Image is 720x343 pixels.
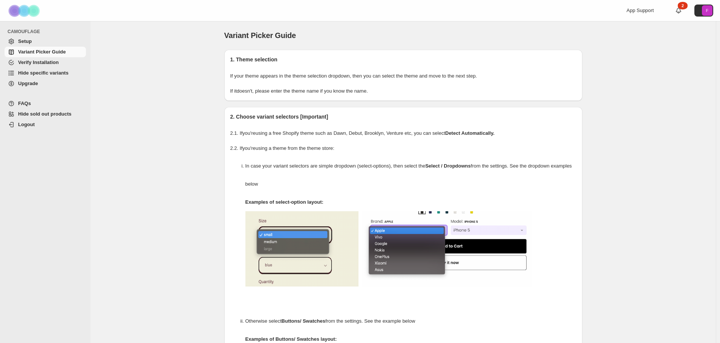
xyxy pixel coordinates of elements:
span: Variant Picker Guide [224,31,296,40]
span: FAQs [18,101,31,106]
p: If your theme appears in the theme selection dropdown, then you can select the theme and move to ... [230,72,576,80]
text: F [706,8,709,13]
span: Hide sold out products [18,111,72,117]
p: In case your variant selectors are simple dropdown (select-options), then select the from the set... [245,157,576,193]
a: Setup [5,36,86,47]
button: Avatar with initials F [694,5,713,17]
strong: Buttons/ Swatches [282,318,325,324]
a: Logout [5,119,86,130]
span: Avatar with initials F [702,5,712,16]
p: 2.2. If you're using a theme from the theme store: [230,145,576,152]
strong: Select / Dropdowns [425,163,471,169]
a: Verify Installation [5,57,86,68]
span: Setup [18,38,32,44]
h2: 2. Choose variant selectors [Important] [230,113,576,120]
span: CAMOUFLAGE [8,29,87,35]
a: Hide sold out products [5,109,86,119]
h2: 1. Theme selection [230,56,576,63]
p: Otherwise select from the settings. See the example below [245,312,576,330]
a: Variant Picker Guide [5,47,86,57]
span: Hide specific variants [18,70,69,76]
a: Upgrade [5,78,86,89]
a: 2 [675,7,682,14]
img: camouflage-select-options [245,211,358,287]
img: camouflage-select-options-2 [362,211,532,287]
div: 2 [678,2,688,9]
p: 2.1. If you're using a free Shopify theme such as Dawn, Debut, Brooklyn, Venture etc, you can select [230,130,576,137]
strong: Examples of Buttons/ Swatches layout: [245,336,337,342]
span: Verify Installation [18,59,59,65]
span: App Support [627,8,654,13]
a: Hide specific variants [5,68,86,78]
span: Variant Picker Guide [18,49,66,55]
p: If it doesn't , please enter the theme name if you know the name. [230,87,576,95]
strong: Examples of select-option layout: [245,199,323,205]
a: FAQs [5,98,86,109]
strong: Detect Automatically. [445,130,495,136]
span: Logout [18,122,35,127]
span: Upgrade [18,81,38,86]
img: Camouflage [6,0,44,21]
